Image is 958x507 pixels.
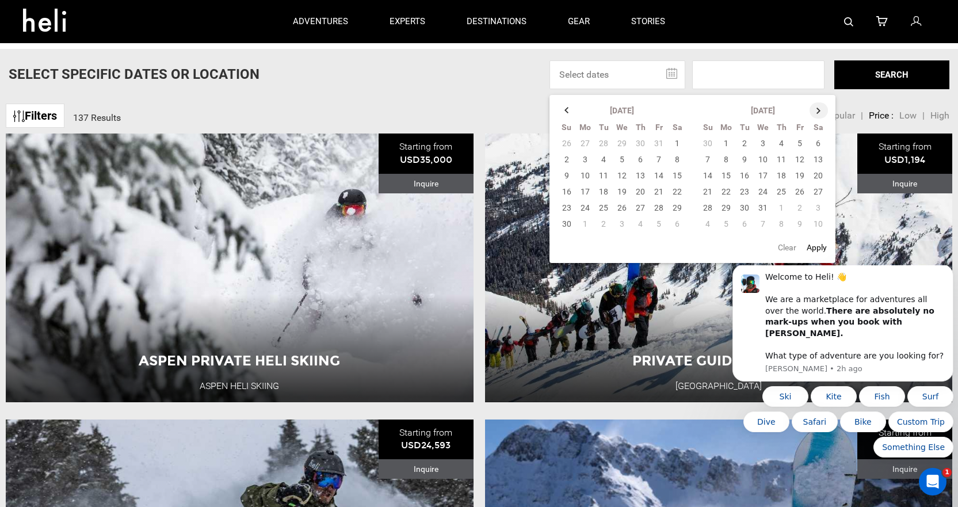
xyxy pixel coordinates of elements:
input: Select dates [549,60,685,89]
p: adventures [293,16,348,28]
button: Quick reply: Fish [131,121,177,142]
li: | [861,109,863,123]
img: btn-icon.svg [13,110,25,122]
p: destinations [467,16,526,28]
th: [DATE] [576,102,668,119]
li: Price : [869,109,894,123]
li: | [922,109,925,123]
button: Clear [774,237,800,258]
span: Low [899,110,917,121]
span: 1 [942,468,952,477]
button: SEARCH [834,60,949,89]
button: Quick reply: Surf [180,121,226,142]
span: High [930,110,949,121]
b: There are absolutely no mark-ups when you book with [PERSON_NAME]. [37,41,207,73]
img: search-bar-icon.svg [844,17,853,26]
img: Profile image for Carl [13,9,32,28]
iframe: Intercom live chat [919,468,946,495]
button: Quick reply: Ski [35,121,81,142]
button: Quick reply: Custom Trip [161,146,226,167]
div: Welcome to Heli! 👋 We are a marketplace for adventures all over the world. What type of adventure... [37,6,217,97]
div: Message content [37,6,217,97]
button: Quick reply: Bike [112,146,158,167]
button: Quick reply: Dive [16,146,62,167]
button: Apply [803,237,830,258]
div: Quick reply options [5,121,226,192]
button: Quick reply: Something Else [146,171,226,192]
th: [DATE] [717,102,809,119]
button: Quick reply: Safari [64,146,110,167]
span: 137 Results [73,112,121,123]
p: experts [390,16,425,28]
p: Select Specific Dates Or Location [9,64,259,84]
span: Popular [823,110,855,121]
iframe: Intercom notifications message [728,265,958,464]
button: Quick reply: Kite [83,121,129,142]
p: Message from Carl, sent 2h ago [37,98,217,109]
a: Filters [6,104,64,128]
